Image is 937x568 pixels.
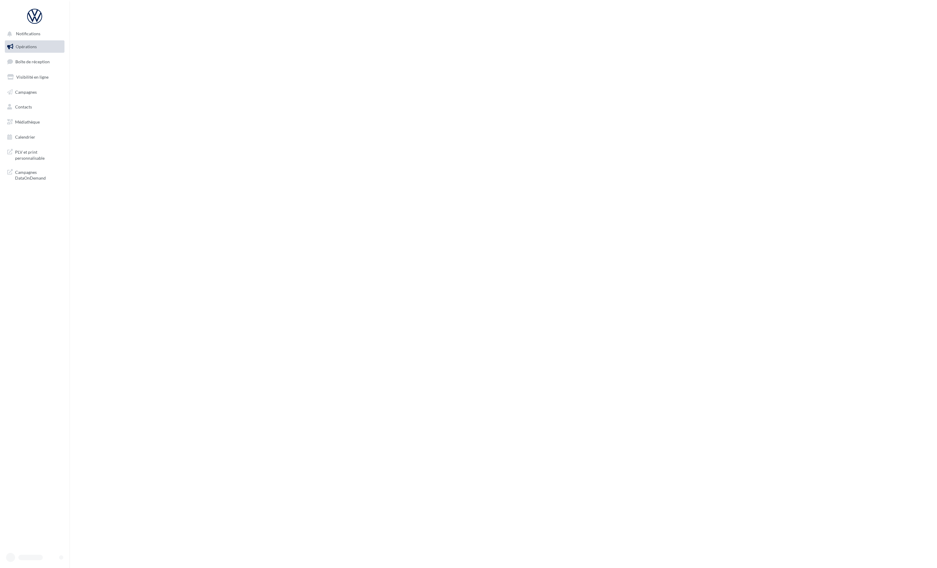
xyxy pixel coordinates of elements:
[4,71,66,83] a: Visibilité en ligne
[4,55,66,68] a: Boîte de réception
[4,146,66,163] a: PLV et print personnalisable
[15,134,35,140] span: Calendrier
[16,44,37,49] span: Opérations
[16,74,49,80] span: Visibilité en ligne
[15,89,37,94] span: Campagnes
[16,31,40,36] span: Notifications
[4,86,66,99] a: Campagnes
[15,148,62,161] span: PLV et print personnalisable
[15,168,62,181] span: Campagnes DataOnDemand
[4,131,66,143] a: Calendrier
[15,104,32,109] span: Contacts
[15,119,40,124] span: Médiathèque
[4,40,66,53] a: Opérations
[4,166,66,184] a: Campagnes DataOnDemand
[4,101,66,113] a: Contacts
[15,59,50,64] span: Boîte de réception
[4,116,66,128] a: Médiathèque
